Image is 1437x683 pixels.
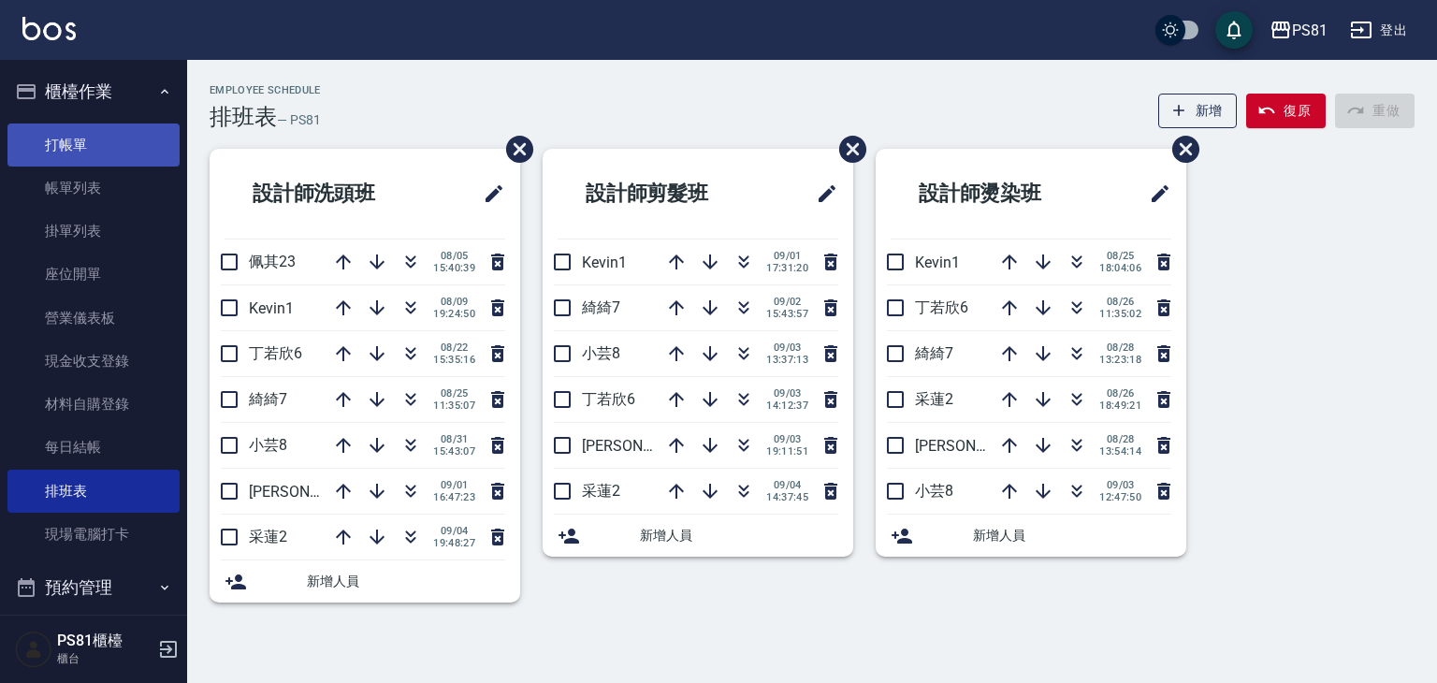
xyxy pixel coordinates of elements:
[558,160,770,227] h2: 設計師剪髮班
[876,515,1186,557] div: 新增人員
[7,383,180,426] a: 材料自購登錄
[277,110,321,130] h6: — PS81
[640,526,838,545] span: 新增人員
[582,254,627,271] span: Kevin1
[433,400,475,412] span: 11:35:07
[582,437,703,455] span: [PERSON_NAME]3
[766,479,808,491] span: 09/04
[766,433,808,445] span: 09/03
[1099,400,1141,412] span: 18:49:21
[57,632,152,650] h5: PS81櫃檯
[249,299,294,317] span: Kevin1
[7,210,180,253] a: 掛單列表
[7,612,180,661] button: 報表及分析
[225,160,437,227] h2: 設計師洗頭班
[973,526,1171,545] span: 新增人員
[433,491,475,503] span: 16:47:23
[766,445,808,458] span: 19:11:51
[249,528,287,545] span: 采蓮2
[1215,11,1253,49] button: save
[210,104,277,130] h3: 排班表
[582,298,620,316] span: 綺綺7
[433,433,475,445] span: 08/31
[1099,479,1141,491] span: 09/03
[433,445,475,458] span: 15:43:07
[433,479,475,491] span: 09/01
[766,491,808,503] span: 14:37:45
[766,354,808,366] span: 13:37:13
[582,344,620,362] span: 小芸8
[766,400,808,412] span: 14:12:37
[915,437,1036,455] span: [PERSON_NAME]3
[1099,491,1141,503] span: 12:47:50
[7,563,180,612] button: 預約管理
[1099,250,1141,262] span: 08/25
[891,160,1103,227] h2: 設計師燙染班
[7,167,180,210] a: 帳單列表
[57,650,152,667] p: 櫃台
[7,297,180,340] a: 營業儀表板
[210,84,321,96] h2: Employee Schedule
[1158,94,1238,128] button: 新增
[1099,387,1141,400] span: 08/26
[210,560,520,603] div: 新增人員
[766,341,808,354] span: 09/03
[1099,308,1141,320] span: 11:35:02
[1099,433,1141,445] span: 08/28
[915,254,960,271] span: Kevin1
[1138,171,1171,216] span: 修改班表的標題
[7,470,180,513] a: 排班表
[433,250,475,262] span: 08/05
[915,344,953,362] span: 綺綺7
[433,262,475,274] span: 15:40:39
[433,308,475,320] span: 19:24:50
[915,298,968,316] span: 丁若欣6
[825,122,869,177] span: 刪除班表
[22,17,76,40] img: Logo
[7,426,180,469] a: 每日結帳
[7,340,180,383] a: 現金收支登錄
[307,572,505,591] span: 新增人員
[15,631,52,668] img: Person
[7,124,180,167] a: 打帳單
[249,390,287,408] span: 綺綺7
[433,537,475,549] span: 19:48:27
[7,253,180,296] a: 座位開單
[915,482,953,500] span: 小芸8
[472,171,505,216] span: 修改班表的標題
[433,525,475,537] span: 09/04
[543,515,853,557] div: 新增人員
[915,390,953,408] span: 采蓮2
[582,482,620,500] span: 采蓮2
[7,513,180,556] a: 現場電腦打卡
[1292,19,1328,42] div: PS81
[766,308,808,320] span: 15:43:57
[433,341,475,354] span: 08/22
[1158,122,1202,177] span: 刪除班表
[766,387,808,400] span: 09/03
[1099,354,1141,366] span: 13:23:18
[805,171,838,216] span: 修改班表的標題
[766,296,808,308] span: 09/02
[1262,11,1335,50] button: PS81
[766,250,808,262] span: 09/01
[1099,341,1141,354] span: 08/28
[1099,296,1141,308] span: 08/26
[1099,262,1141,274] span: 18:04:06
[433,387,475,400] span: 08/25
[433,354,475,366] span: 15:35:16
[766,262,808,274] span: 17:31:20
[1099,445,1141,458] span: 13:54:14
[1343,13,1415,48] button: 登出
[7,67,180,116] button: 櫃檯作業
[582,390,635,408] span: 丁若欣6
[249,483,370,501] span: [PERSON_NAME]3
[249,253,296,270] span: 佩其23
[249,344,302,362] span: 丁若欣6
[433,296,475,308] span: 08/09
[492,122,536,177] span: 刪除班表
[1246,94,1326,128] button: 復原
[249,436,287,454] span: 小芸8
